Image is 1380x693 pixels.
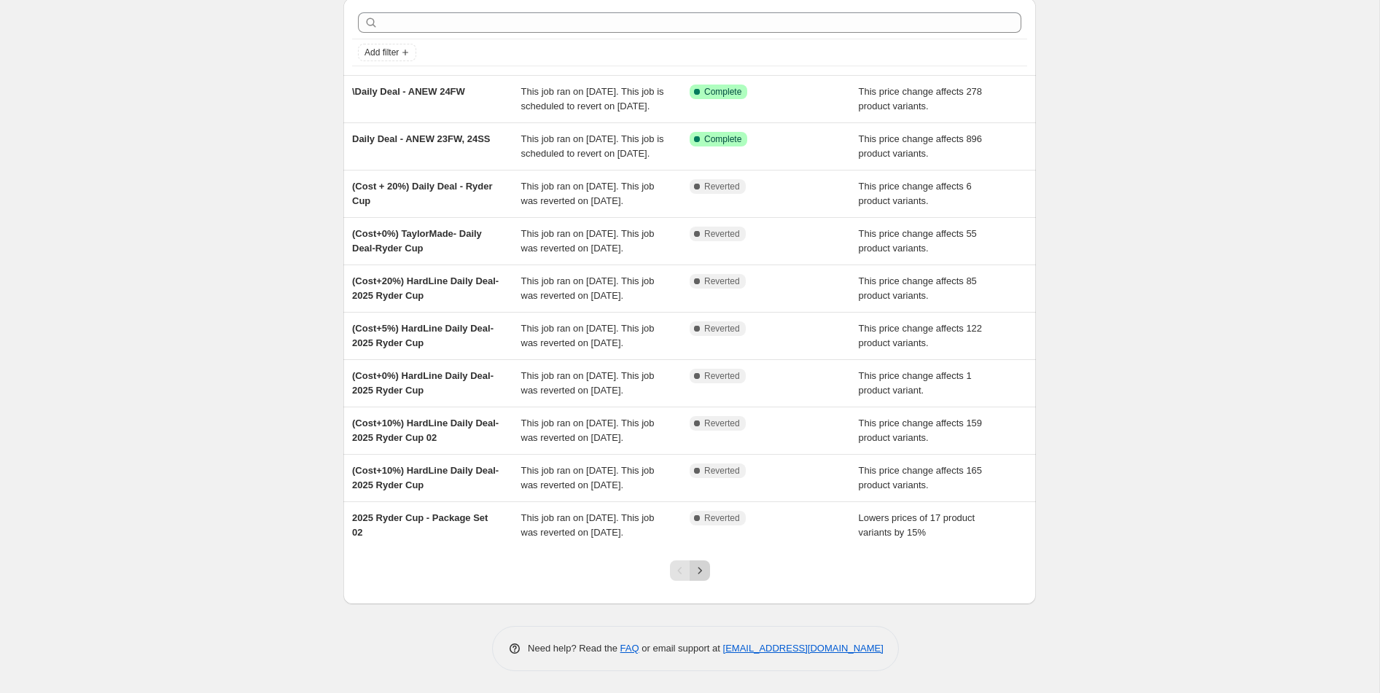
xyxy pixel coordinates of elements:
[352,228,482,254] span: (Cost+0%) TaylorMade- Daily Deal-Ryder Cup
[859,418,983,443] span: This price change affects 159 product variants.
[620,643,639,654] a: FAQ
[521,323,655,348] span: This job ran on [DATE]. This job was reverted on [DATE].
[704,181,740,192] span: Reverted
[352,86,465,97] span: \Daily Deal - ANEW 24FW
[521,275,655,301] span: This job ran on [DATE]. This job was reverted on [DATE].
[704,418,740,429] span: Reverted
[704,465,740,477] span: Reverted
[528,643,620,654] span: Need help? Read the
[521,181,655,206] span: This job ran on [DATE]. This job was reverted on [DATE].
[859,228,977,254] span: This price change affects 55 product variants.
[352,275,499,301] span: (Cost+20%) HardLine Daily Deal- 2025 Ryder Cup
[859,86,983,111] span: This price change affects 278 product variants.
[352,512,488,538] span: 2025 Ryder Cup - Package Set 02
[352,418,499,443] span: (Cost+10%) HardLine Daily Deal- 2025 Ryder Cup 02
[704,133,741,145] span: Complete
[859,512,975,538] span: Lowers prices of 17 product variants by 15%
[352,370,494,396] span: (Cost+0%) HardLine Daily Deal- 2025 Ryder Cup
[704,275,740,287] span: Reverted
[521,133,664,159] span: This job ran on [DATE]. This job is scheduled to revert on [DATE].
[352,133,491,144] span: Daily Deal - ANEW 23FW, 24SS
[521,370,655,396] span: This job ran on [DATE]. This job was reverted on [DATE].
[358,44,416,61] button: Add filter
[704,323,740,334] span: Reverted
[690,560,710,581] button: Next
[521,465,655,490] span: This job ran on [DATE]. This job was reverted on [DATE].
[704,370,740,382] span: Reverted
[859,275,977,301] span: This price change affects 85 product variants.
[521,228,655,254] span: This job ran on [DATE]. This job was reverted on [DATE].
[670,560,710,581] nav: Pagination
[352,181,493,206] span: (Cost + 20%) Daily Deal - Ryder Cup
[859,370,972,396] span: This price change affects 1 product variant.
[859,323,983,348] span: This price change affects 122 product variants.
[352,323,494,348] span: (Cost+5%) HardLine Daily Deal- 2025 Ryder Cup
[859,181,972,206] span: This price change affects 6 product variants.
[521,86,664,111] span: This job ran on [DATE]. This job is scheduled to revert on [DATE].
[352,465,499,490] span: (Cost+10%) HardLine Daily Deal- 2025 Ryder Cup
[704,86,741,98] span: Complete
[521,418,655,443] span: This job ran on [DATE]. This job was reverted on [DATE].
[521,512,655,538] span: This job ran on [DATE]. This job was reverted on [DATE].
[704,228,740,240] span: Reverted
[704,512,740,524] span: Reverted
[365,47,399,58] span: Add filter
[859,465,983,490] span: This price change affects 165 product variants.
[723,643,884,654] a: [EMAIL_ADDRESS][DOMAIN_NAME]
[639,643,723,654] span: or email support at
[859,133,983,159] span: This price change affects 896 product variants.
